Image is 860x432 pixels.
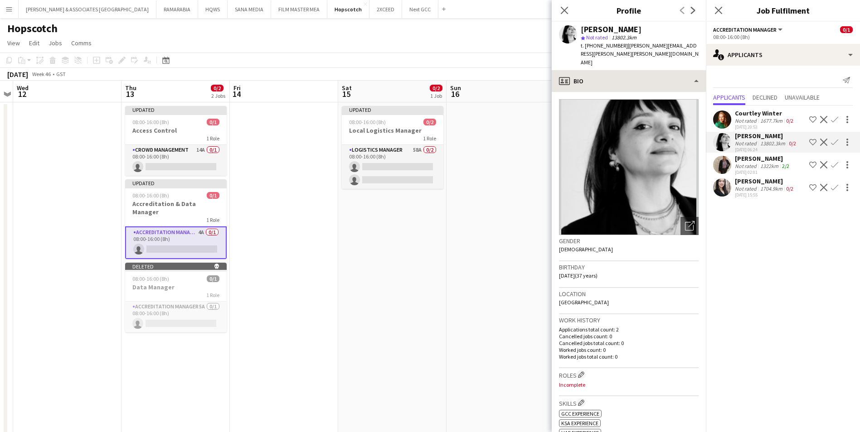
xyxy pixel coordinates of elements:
[559,333,699,340] p: Cancelled jobs count: 0
[271,0,327,18] button: FILM MASTER MEA
[785,94,820,101] span: Unavailable
[581,25,641,34] div: [PERSON_NAME]
[786,185,793,192] app-skills-label: 0/2
[228,0,271,18] button: SANA MEDIA
[125,200,227,216] h3: Accreditation & Data Manager
[753,94,777,101] span: Declined
[782,163,789,169] app-skills-label: 2/2
[735,132,798,140] div: [PERSON_NAME]
[369,0,402,18] button: 2XCEED
[559,299,609,306] span: [GEOGRAPHIC_DATA]
[156,0,198,18] button: RAMARABIA
[559,346,699,353] p: Worked jobs count: 0
[4,37,24,49] a: View
[125,145,227,176] app-card-role: Crowd Management14A0/108:00-16:00 (8h)
[342,145,443,189] app-card-role: Logistics Manager58A0/208:00-16:00 (8h)
[735,169,791,175] div: [DATE] 02:01
[423,119,436,125] span: 0/2
[840,26,853,33] span: 0/1
[552,70,706,92] div: Bio
[206,292,219,298] span: 1 Role
[7,70,28,79] div: [DATE]
[559,316,699,324] h3: Work history
[735,192,795,198] div: [DATE] 15:55
[713,34,853,40] div: 08:00-16:00 (8h)
[71,39,92,47] span: Comms
[125,84,136,92] span: Thu
[559,246,613,253] span: [DEMOGRAPHIC_DATA]
[706,44,860,66] div: Applicants
[561,420,598,427] span: KSA Experience
[735,147,798,153] div: [DATE] 06:24
[198,0,228,18] button: HQWS
[125,126,227,134] h3: Access Control
[559,326,699,333] p: Applications total count: 2
[327,0,369,18] button: Hopscotch
[789,140,796,147] app-skills-label: 0/2
[735,124,795,130] div: [DATE] 20:53
[610,34,638,41] span: 13802.3km
[430,92,442,99] div: 1 Job
[211,85,224,91] span: 0/2
[559,353,699,360] p: Worked jobs total count: 0
[125,106,227,113] div: Updated
[586,34,608,41] span: Not rated
[713,94,745,101] span: Applicants
[581,42,699,65] span: | [PERSON_NAME][EMAIL_ADDRESS][PERSON_NAME][PERSON_NAME][DOMAIN_NAME]
[340,89,352,99] span: 15
[706,5,860,16] h3: Job Fulfilment
[559,370,699,379] h3: Roles
[342,106,443,113] div: Updated
[342,106,443,189] app-job-card: Updated08:00-16:00 (8h)0/2Local Logistics Manager1 RoleLogistics Manager58A0/208:00-16:00 (8h)
[125,106,227,176] div: Updated08:00-16:00 (8h)0/1Access Control1 RoleCrowd Management14A0/108:00-16:00 (8h)
[125,302,227,332] app-card-role: Accreditation Manager5A0/108:00-16:00 (8h)
[559,290,699,298] h3: Location
[29,39,39,47] span: Edit
[207,192,219,199] span: 0/1
[30,71,53,77] span: Week 46
[559,263,699,271] h3: Birthday
[49,39,62,47] span: Jobs
[125,263,227,332] div: Deleted 08:00-16:00 (8h)0/1Data Manager1 RoleAccreditation Manager5A0/108:00-16:00 (8h)
[132,119,169,125] span: 08:00-16:00 (8h)
[758,185,784,192] div: 1704.9km
[735,163,758,169] div: Not rated
[581,42,628,49] span: t. [PHONE_NUMBER]
[125,179,227,259] app-job-card: Updated08:00-16:00 (8h)0/1Accreditation & Data Manager1 RoleAccreditation Manager4A0/108:00-16:00...
[559,99,699,235] img: Crew avatar or photo
[713,26,777,33] span: Accreditation Manager
[68,37,95,49] a: Comms
[735,140,758,147] div: Not rated
[7,22,58,35] h1: Hopscotch
[232,89,241,99] span: 14
[56,71,66,77] div: GST
[207,119,219,125] span: 0/1
[15,89,29,99] span: 12
[735,109,795,117] div: Courtley Winter
[786,117,793,124] app-skills-label: 0/2
[735,154,791,163] div: [PERSON_NAME]
[125,179,227,187] div: Updated
[559,272,598,279] span: [DATE] (37 years)
[211,92,225,99] div: 2 Jobs
[758,163,780,169] div: 1322km
[25,37,43,49] a: Edit
[758,117,784,124] div: 1677.7km
[735,177,795,185] div: [PERSON_NAME]
[125,226,227,259] app-card-role: Accreditation Manager4A0/108:00-16:00 (8h)
[125,283,227,291] h3: Data Manager
[680,217,699,235] div: Open photos pop-in
[233,84,241,92] span: Fri
[207,275,219,282] span: 0/1
[450,84,461,92] span: Sun
[45,37,66,49] a: Jobs
[124,89,136,99] span: 13
[402,0,438,18] button: Next GCC
[559,237,699,245] h3: Gender
[430,85,442,91] span: 0/2
[423,135,436,142] span: 1 Role
[552,5,706,16] h3: Profile
[206,135,219,142] span: 1 Role
[735,185,758,192] div: Not rated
